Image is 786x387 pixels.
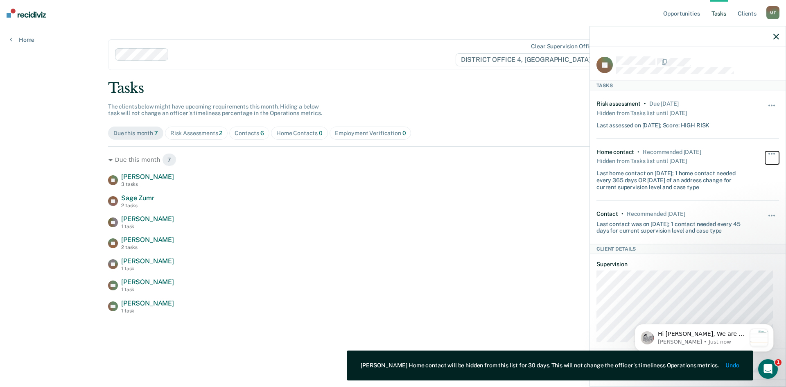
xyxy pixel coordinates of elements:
span: 7 [154,130,158,136]
span: [PERSON_NAME] [121,215,174,223]
div: Hidden from Tasks list until [DATE] [596,107,687,118]
span: 0 [402,130,406,136]
div: Due 10 months ago [649,100,679,107]
iframe: Intercom live chat [758,359,778,379]
span: DISTRICT OFFICE 4, [GEOGRAPHIC_DATA] [456,53,603,66]
div: Client Details [590,244,786,254]
div: 3 tasks [121,181,174,187]
div: Tasks [590,80,786,90]
div: • [621,210,623,217]
span: 1 [775,359,781,366]
button: Undo [726,362,739,369]
span: 6 [260,130,264,136]
div: Contacts [235,130,264,137]
div: Last home contact on [DATE]; 1 home contact needed every 365 days OR [DATE] of an address change ... [596,167,749,190]
div: Recommended 10 days ago [643,148,701,155]
span: [PERSON_NAME] [121,299,174,307]
iframe: Intercom notifications message [622,308,786,365]
span: 0 [319,130,323,136]
span: 7 [162,153,176,166]
div: 1 task [121,308,174,314]
div: Last assessed on [DATE]; Score: HIGH RISK [596,118,709,129]
div: Home contact [596,148,634,155]
div: 2 tasks [121,203,154,208]
div: Last contact was on [DATE]; 1 contact needed every 45 days for current supervision level and case... [596,217,749,234]
dt: Supervision [596,260,779,267]
div: 1 task [121,224,174,229]
div: • [644,100,646,107]
div: Contact [596,210,618,217]
span: [PERSON_NAME] [121,257,174,265]
div: 1 task [121,266,174,272]
div: Risk assessment [596,100,641,107]
div: Home Contacts [276,130,323,137]
a: Home [10,36,34,43]
div: Due this month [113,130,158,137]
span: [PERSON_NAME] [121,236,174,244]
div: M F [766,6,779,19]
span: Sage Zumr [121,194,154,202]
span: The clients below might have upcoming requirements this month. Hiding a below task will not chang... [108,103,322,117]
div: • [637,148,639,155]
span: 2 [219,130,222,136]
div: Clear supervision officers [531,43,601,50]
div: 2 tasks [121,244,174,250]
img: Recidiviz [7,9,46,18]
span: [PERSON_NAME] [121,278,174,286]
div: Recommended in 5 days [627,210,685,217]
span: [PERSON_NAME] [121,173,174,181]
div: Due this month [108,153,678,166]
div: 1 task [121,287,174,292]
div: Employment Verification [335,130,406,137]
div: Risk Assessments [170,130,223,137]
div: Tasks [108,80,678,97]
div: Hidden from Tasks list until [DATE] [596,155,687,167]
div: [PERSON_NAME] Home contact will be hidden from this list for 30 days. This will not change the of... [361,362,719,369]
